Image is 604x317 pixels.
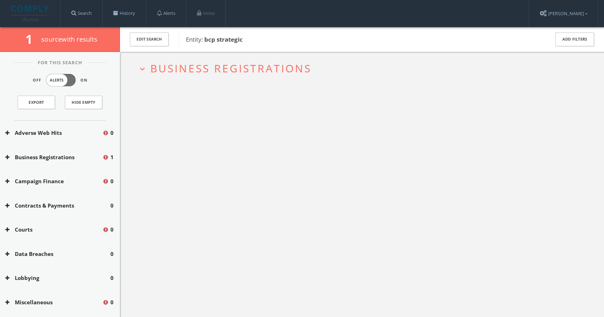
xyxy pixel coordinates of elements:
i: expand_more [138,64,147,74]
span: Business Registrations [150,61,312,76]
button: Contracts & Payments [5,202,110,210]
button: Data Breaches [5,250,110,258]
button: Add Filters [555,32,594,46]
button: Hide Empty [65,96,102,109]
button: Business Registrations [5,153,102,161]
button: Campaign Finance [5,177,102,185]
button: Courts [5,226,102,234]
span: 0 [110,202,114,210]
span: 0 [110,177,114,185]
span: 0 [110,129,114,137]
button: Adverse Web Hits [5,129,102,137]
span: 0 [110,250,114,258]
span: On [80,77,87,83]
a: Export [18,96,55,109]
button: Miscellaneous [5,298,102,306]
button: Edit Search [130,32,169,46]
span: Entity: [186,35,243,43]
span: For This Search [32,59,87,66]
span: source with results [41,35,97,43]
button: expand_moreBusiness Registrations [138,62,592,74]
img: illumis [11,5,50,22]
span: 1 [110,153,114,161]
span: 0 [110,274,114,282]
span: Off [33,77,41,83]
span: 0 [110,298,114,306]
b: bcp strategic [204,35,243,43]
span: 1 [25,31,38,47]
span: 0 [110,226,114,234]
button: Lobbying [5,274,110,282]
